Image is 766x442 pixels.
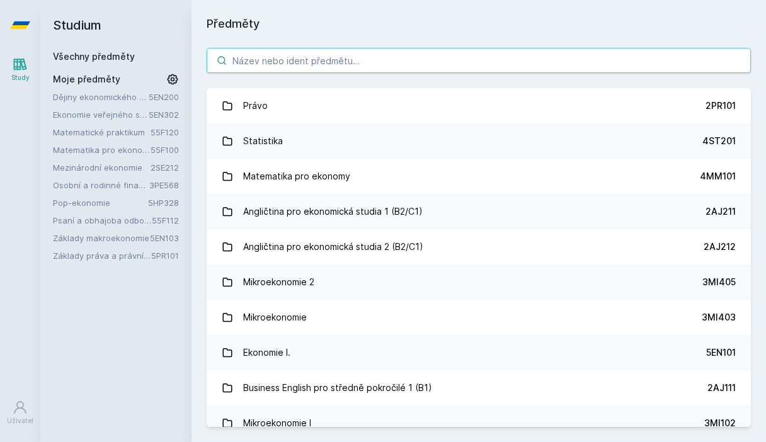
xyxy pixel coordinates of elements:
div: 4ST201 [702,135,736,147]
a: 55F120 [151,127,179,137]
a: 3PE568 [149,180,179,190]
a: Všechny předměty [53,51,135,62]
div: Business English pro středně pokročilé 1 (B1) [243,375,432,400]
a: Mezinárodní ekonomie [53,161,151,174]
div: Mikroekonomie I [243,411,311,436]
a: Angličtina pro ekonomická studia 1 (B2/C1) 2AJ211 [207,194,751,229]
a: Business English pro středně pokročilé 1 (B1) 2AJ111 [207,370,751,405]
a: Mikroekonomie I 3MI102 [207,405,751,441]
a: 55F112 [152,215,179,225]
div: Angličtina pro ekonomická studia 2 (B2/C1) [243,234,423,259]
div: Uživatel [7,416,33,426]
div: Matematika pro ekonomy [243,164,350,189]
a: Matematika pro ekonomy 4MM101 [207,159,751,194]
div: 3MI403 [702,311,736,324]
div: 3MI405 [702,276,736,288]
div: Mikroekonomie [243,305,307,330]
div: 2AJ211 [706,205,736,218]
div: Mikroekonomie 2 [243,269,314,295]
a: Mikroekonomie 2 3MI405 [207,264,751,300]
a: Základy makroekonomie [53,232,150,244]
a: Osobní a rodinné finance [53,179,149,191]
a: Study [3,50,38,89]
div: Právo [243,93,268,118]
a: Statistika 4ST201 [207,123,751,159]
div: Statistika [243,128,283,154]
a: 2SE212 [151,162,179,173]
a: Dějiny ekonomického myšlení [53,91,149,103]
span: Moje předměty [53,73,120,86]
div: 5EN101 [706,346,736,359]
h1: Předměty [207,15,751,33]
a: 5EN302 [149,110,179,120]
input: Název nebo ident předmětu… [207,48,751,73]
a: Matematické praktikum [53,126,151,139]
div: 2AJ111 [707,382,736,394]
div: Angličtina pro ekonomická studia 1 (B2/C1) [243,199,423,224]
div: Ekonomie I. [243,340,290,365]
a: Mikroekonomie 3MI403 [207,300,751,335]
a: Právo 2PR101 [207,88,751,123]
div: 3MI102 [704,417,736,429]
a: Ekonomie veřejného sektoru [53,108,149,121]
div: 4MM101 [700,170,736,183]
a: Ekonomie I. 5EN101 [207,335,751,370]
a: Psaní a obhajoba odborné práce [53,214,152,227]
a: Angličtina pro ekonomická studia 2 (B2/C1) 2AJ212 [207,229,751,264]
a: Základy práva a právní nauky [53,249,151,262]
a: 5EN103 [150,233,179,243]
a: 5HP328 [148,198,179,208]
a: 55F100 [151,145,179,155]
a: Matematika pro ekonomy (Matematika A) [53,144,151,156]
div: Study [11,73,30,82]
a: 5PR101 [151,251,179,261]
div: 2AJ212 [704,241,736,253]
a: 5EN200 [149,92,179,102]
a: Pop-ekonomie [53,196,148,209]
a: Uživatel [3,394,38,432]
div: 2PR101 [706,99,736,112]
